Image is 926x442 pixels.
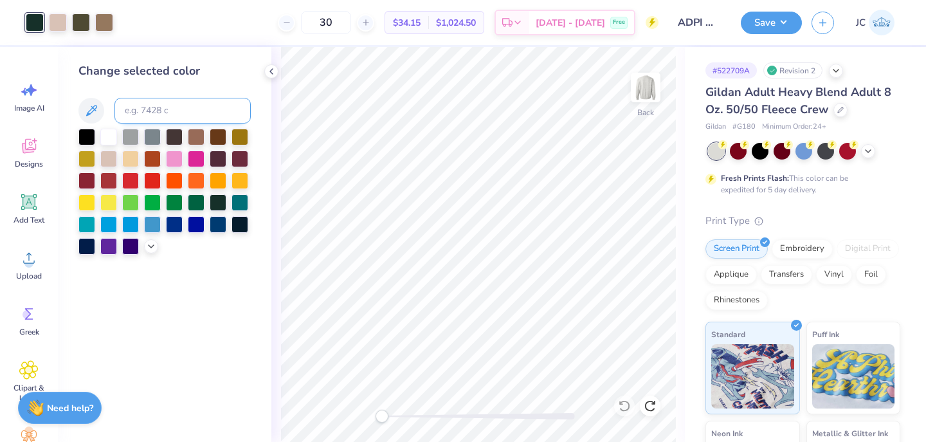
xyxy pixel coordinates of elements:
[812,327,839,341] span: Puff Ink
[812,427,888,440] span: Metallic & Glitter Ink
[732,122,756,133] span: # G180
[711,344,794,409] img: Standard
[816,265,852,284] div: Vinyl
[47,402,93,414] strong: Need help?
[301,11,351,34] input: – –
[14,103,44,113] span: Image AI
[15,159,43,169] span: Designs
[705,62,757,78] div: # 522709A
[16,271,42,281] span: Upload
[856,265,886,284] div: Foil
[78,62,251,80] div: Change selected color
[536,16,605,30] span: [DATE] - [DATE]
[761,265,812,284] div: Transfers
[668,10,731,35] input: Untitled Design
[772,239,833,259] div: Embroidery
[705,239,768,259] div: Screen Print
[763,62,822,78] div: Revision 2
[856,15,866,30] span: JC
[812,344,895,409] img: Puff Ink
[633,75,658,100] img: Back
[721,173,789,183] strong: Fresh Prints Flash:
[762,122,826,133] span: Minimum Order: 24 +
[741,12,802,34] button: Save
[637,107,654,118] div: Back
[393,16,421,30] span: $34.15
[8,383,50,403] span: Clipart & logos
[705,214,900,228] div: Print Type
[721,172,879,196] div: This color can be expedited for 5 day delivery.
[376,410,388,423] div: Accessibility label
[705,291,768,310] div: Rhinestones
[705,122,726,133] span: Gildan
[436,16,476,30] span: $1,024.50
[19,327,39,337] span: Greek
[711,327,745,341] span: Standard
[869,10,894,35] img: Julia Cox
[850,10,900,35] a: JC
[705,84,891,117] span: Gildan Adult Heavy Blend Adult 8 Oz. 50/50 Fleece Crew
[613,18,625,27] span: Free
[114,98,251,124] input: e.g. 7428 c
[705,265,757,284] div: Applique
[711,427,743,440] span: Neon Ink
[837,239,899,259] div: Digital Print
[14,215,44,225] span: Add Text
